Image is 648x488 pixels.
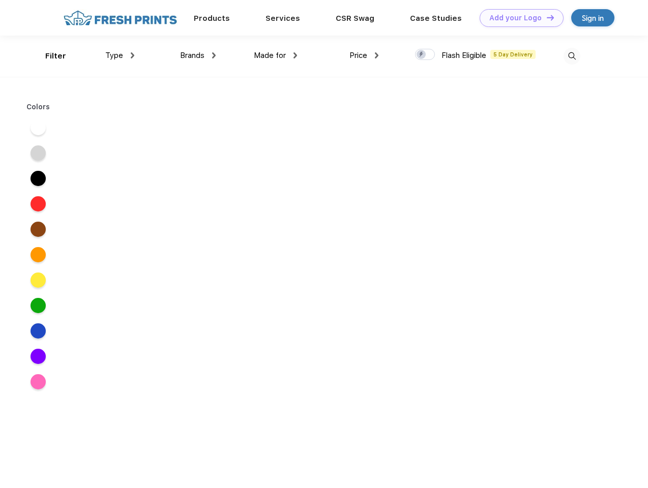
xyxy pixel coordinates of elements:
span: 5 Day Delivery [490,50,536,59]
div: Add your Logo [489,14,542,22]
span: Made for [254,51,286,60]
img: dropdown.png [131,52,134,58]
span: Price [349,51,367,60]
img: dropdown.png [375,52,378,58]
img: dropdown.png [293,52,297,58]
div: Colors [19,102,58,112]
img: dropdown.png [212,52,216,58]
span: Type [105,51,123,60]
a: Products [194,14,230,23]
img: DT [547,15,554,20]
img: fo%20logo%202.webp [61,9,180,27]
div: Filter [45,50,66,62]
a: Sign in [571,9,614,26]
span: Flash Eligible [441,51,486,60]
div: Sign in [582,12,604,24]
span: Brands [180,51,204,60]
img: desktop_search.svg [564,48,580,65]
